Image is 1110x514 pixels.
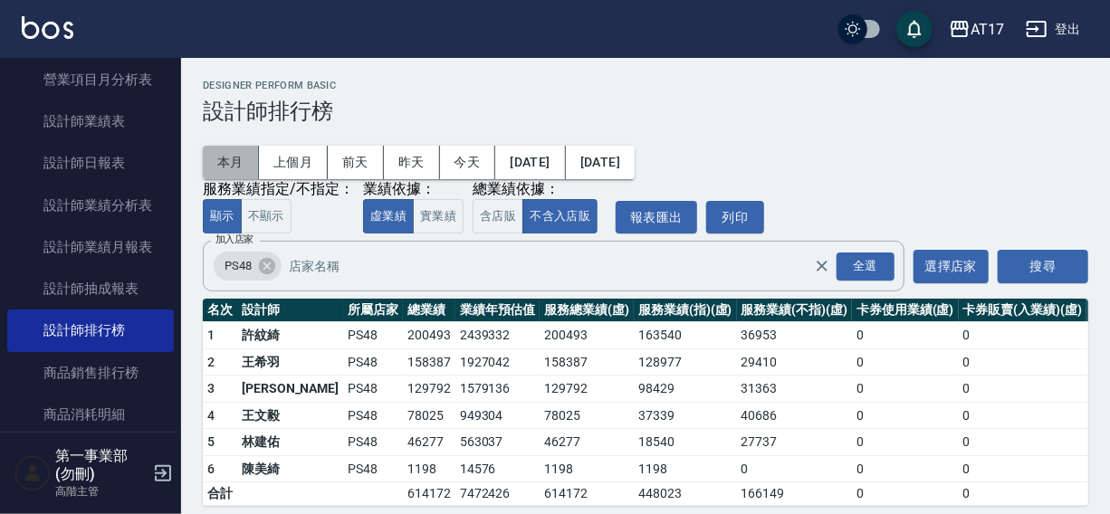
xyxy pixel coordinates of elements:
[203,180,354,199] div: 服務業績指定/不指定：
[540,299,634,322] th: 服務總業績(虛)
[852,322,959,349] td: 0
[852,482,959,506] td: 0
[896,11,933,47] button: save
[914,250,989,283] button: 選擇店家
[7,268,174,309] a: 設計師抽成報表
[737,322,852,349] td: 36953
[852,376,959,403] td: 0
[942,11,1011,48] button: AT17
[455,402,541,429] td: 949304
[215,233,254,246] label: 加入店家
[55,483,148,500] p: 高階主管
[7,142,174,184] a: 設計師日報表
[971,18,1004,41] div: AT17
[237,402,343,429] td: 王文毅
[259,146,328,179] button: 上個月
[737,482,852,506] td: 166149
[1019,13,1088,46] button: 登出
[737,348,852,376] td: 29410
[833,249,898,284] button: Open
[7,352,174,394] a: 商品銷售排行榜
[634,402,737,429] td: 37339
[837,252,895,281] div: 全選
[343,376,403,403] td: PS48
[959,322,1086,349] td: 0
[455,482,541,506] td: 7472426
[7,59,174,100] a: 營業項目月分析表
[852,348,959,376] td: 0
[14,455,51,491] img: Person
[403,482,455,506] td: 614172
[455,455,541,482] td: 14576
[214,252,282,281] div: PS48
[203,199,242,234] button: 顯示
[363,180,464,199] div: 業績依據：
[737,429,852,456] td: 27737
[455,299,541,322] th: 業績年預估值
[7,185,174,226] a: 設計師業績分析表
[852,455,959,482] td: 0
[540,482,634,506] td: 614172
[455,348,541,376] td: 1927042
[540,402,634,429] td: 78025
[737,376,852,403] td: 31363
[455,429,541,456] td: 563037
[473,199,523,234] button: 含店販
[403,429,455,456] td: 46277
[440,146,496,179] button: 今天
[959,402,1086,429] td: 0
[403,348,455,376] td: 158387
[203,299,237,322] th: 名次
[207,408,215,423] span: 4
[413,199,464,234] button: 實業績
[207,381,215,395] span: 3
[237,429,343,456] td: 林建佑
[522,199,598,234] button: 不含入店販
[203,99,1088,124] h3: 設計師排行榜
[737,455,852,482] td: 0
[852,299,959,322] th: 卡券使用業績(虛)
[363,199,414,234] button: 虛業績
[7,394,174,435] a: 商品消耗明細
[959,482,1086,506] td: 0
[343,455,403,482] td: PS48
[634,322,737,349] td: 163540
[737,299,852,322] th: 服務業績(不指)(虛)
[343,322,403,349] td: PS48
[634,455,737,482] td: 1198
[343,402,403,429] td: PS48
[237,455,343,482] td: 陳美綺
[403,402,455,429] td: 78025
[616,201,697,234] button: 報表匯出
[203,146,259,179] button: 本月
[237,348,343,376] td: 王希羽
[540,429,634,456] td: 46277
[55,447,148,483] h5: 第一事業部 (勿刪)
[384,146,440,179] button: 昨天
[22,16,73,39] img: Logo
[634,299,737,322] th: 服務業績(指)(虛)
[203,80,1088,91] h2: Designer Perform Basic
[237,322,343,349] td: 許紋綺
[566,146,635,179] button: [DATE]
[403,376,455,403] td: 129792
[403,299,455,322] th: 總業績
[203,482,237,506] td: 合計
[284,251,846,282] input: 店家名稱
[959,348,1086,376] td: 0
[473,180,607,199] div: 總業績依據：
[540,376,634,403] td: 129792
[7,309,174,351] a: 設計師排行榜
[237,299,343,322] th: 設計師
[207,328,215,342] span: 1
[634,376,737,403] td: 98429
[455,322,541,349] td: 2439332
[214,257,263,275] span: PS48
[634,429,737,456] td: 18540
[7,226,174,268] a: 設計師業績月報表
[207,355,215,369] span: 2
[852,402,959,429] td: 0
[959,429,1086,456] td: 0
[634,482,737,506] td: 448023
